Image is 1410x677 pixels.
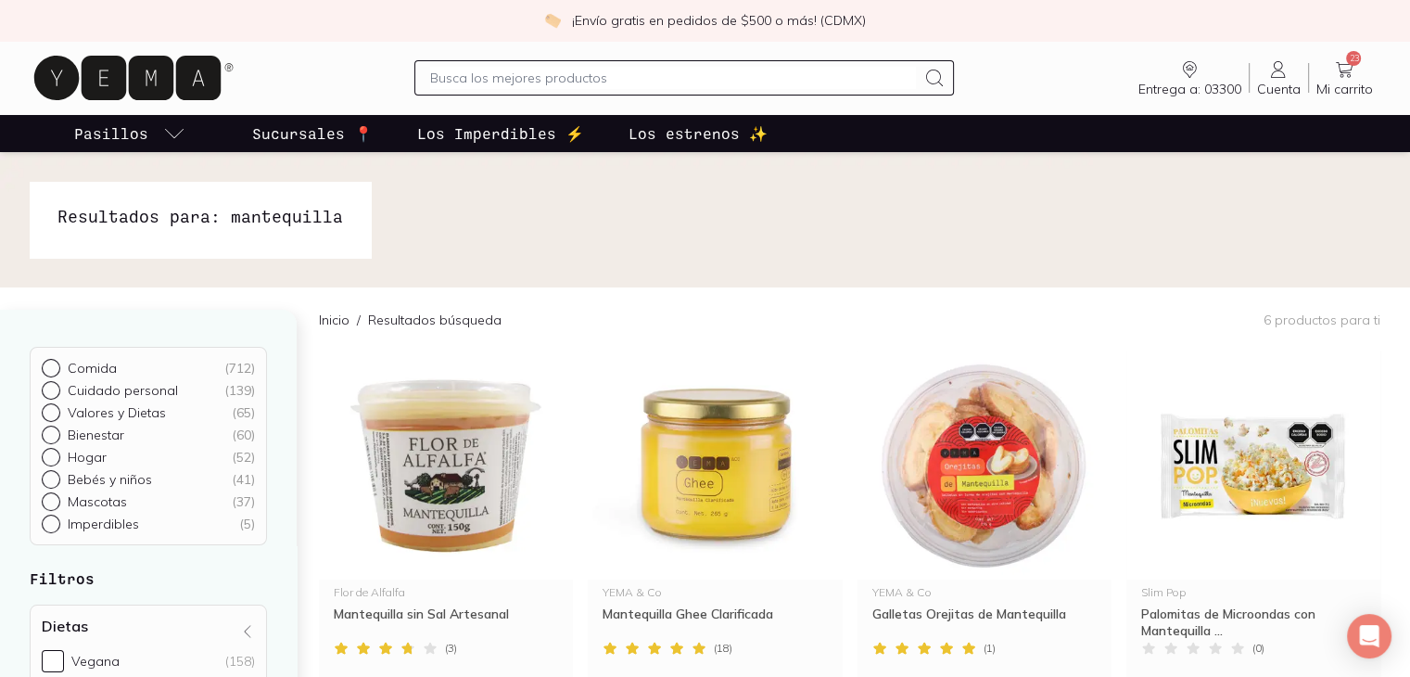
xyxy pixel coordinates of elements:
[588,351,842,580] img: Mantequilla clarificada sin caseína y sin lactosa. Tiene un punto de humo alto, por lo que es de ...
[430,67,917,89] input: Busca los mejores productos
[1316,81,1373,97] span: Mi carrito
[368,311,502,329] p: Resultados búsqueda
[603,587,827,598] div: YEMA & Co
[1257,81,1301,97] span: Cuenta
[68,449,107,466] p: Hogar
[42,617,88,635] h4: Dietas
[413,115,588,152] a: Los Imperdibles ⚡️
[544,12,561,29] img: check
[68,360,117,377] p: Comida
[319,312,349,328] a: Inicio
[68,493,127,510] p: Mascotas
[349,311,368,329] span: /
[625,115,771,152] a: Los estrenos ✨
[1347,614,1391,658] div: Open Intercom Messenger
[224,360,255,377] div: ( 712 )
[1309,58,1380,97] a: 23Mi carrito
[232,493,255,510] div: ( 37 )
[232,471,255,488] div: ( 41 )
[68,382,178,399] p: Cuidado personal
[417,122,584,145] p: Los Imperdibles ⚡️
[572,11,866,30] p: ¡Envío gratis en pedidos de $500 o más! (CDMX)
[68,404,166,421] p: Valores y Dietas
[225,653,255,670] div: (158)
[1141,606,1366,639] div: Palomitas de Microondas con Mantequilla ...
[1131,58,1249,97] a: Entrega a: 03300
[857,351,1111,580] img: Galletas Orejitas Mantequilla YEMA
[70,115,189,152] a: pasillo-todos-link
[68,516,139,532] p: Imperdibles
[239,516,255,532] div: ( 5 )
[232,404,255,421] div: ( 65 )
[1126,351,1380,580] img: Palomitas de Microondas con Mantequilla Slim Pop - frente
[252,122,373,145] p: Sucursales 📍
[984,643,996,654] span: ( 1 )
[334,606,558,639] div: Mantequilla sin Sal Artesanal
[232,449,255,466] div: ( 52 )
[629,122,768,145] p: Los estrenos ✨
[74,122,148,145] p: Pasillos
[714,643,732,654] span: ( 18 )
[30,569,95,587] strong: Filtros
[248,115,376,152] a: Sucursales 📍
[42,650,64,672] input: Vegana(158)
[1264,312,1380,328] p: 6 productos para ti
[224,382,255,399] div: ( 139 )
[1141,587,1366,598] div: Slim Pop
[319,351,573,580] img: Mantequilla Artesanal flor de alfalfa
[232,427,255,443] div: ( 60 )
[1346,51,1361,66] span: 23
[68,471,152,488] p: Bebés y niños
[603,606,827,639] div: Mantequilla Ghee Clarificada
[57,204,343,228] h1: Resultados para: mantequilla
[872,606,1097,639] div: Galletas Orejitas de Mantequilla
[1138,81,1241,97] span: Entrega a: 03300
[334,587,558,598] div: Flor de Alfalfa
[71,653,120,670] div: Vegana
[872,587,1097,598] div: YEMA & Co
[1250,58,1308,97] a: Cuenta
[1252,643,1264,654] span: ( 0 )
[68,427,124,443] p: Bienestar
[445,643,457,654] span: ( 3 )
